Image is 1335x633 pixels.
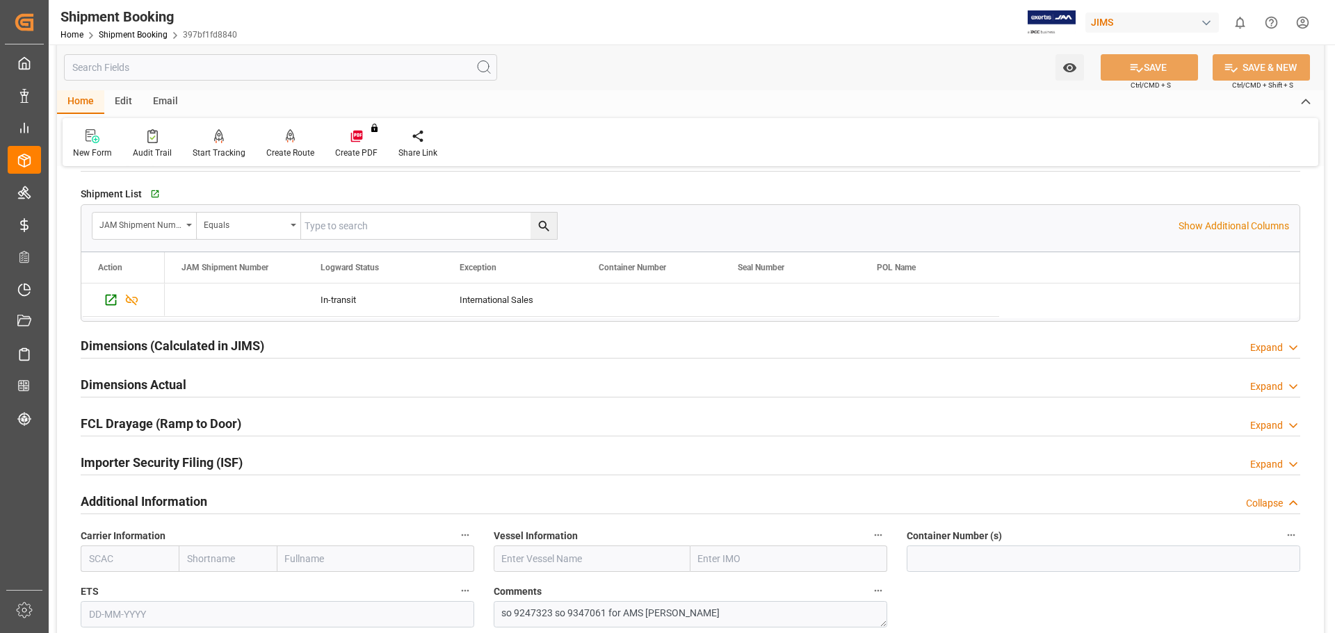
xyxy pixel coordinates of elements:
[1256,7,1287,38] button: Help Center
[494,601,887,627] textarea: so 9247323 so 9347061 for AMS [PERSON_NAME]
[1131,80,1171,90] span: Ctrl/CMD + S
[907,529,1002,543] span: Container Number (s)
[204,215,286,231] div: Equals
[456,526,474,544] button: Carrier Information
[165,283,999,317] div: Press SPACE to select this row.
[1232,80,1293,90] span: Ctrl/CMD + Shift + S
[1282,526,1300,544] button: Container Number (s)
[60,30,83,40] a: Home
[1250,340,1283,355] div: Expand
[738,263,784,272] span: Seal Number
[1085,13,1219,33] div: JIMS
[321,284,426,316] div: In-transit
[1250,457,1283,472] div: Expand
[60,6,237,27] div: Shipment Booking
[57,90,104,114] div: Home
[81,492,207,511] h2: Additional Information
[1224,7,1256,38] button: show 0 new notifications
[1101,54,1198,81] button: SAVE
[301,213,557,239] input: Type to search
[81,283,165,317] div: Press SPACE to select this row.
[143,90,188,114] div: Email
[98,263,122,272] div: Action
[81,529,165,543] span: Carrier Information
[81,414,241,433] h2: FCL Drayage (Ramp to Door)
[81,584,99,599] span: ETS
[398,147,437,159] div: Share Link
[81,336,264,355] h2: Dimensions (Calculated in JIMS)
[81,375,186,394] h2: Dimensions Actual
[460,263,496,272] span: Exception
[1085,9,1224,35] button: JIMS
[1028,10,1076,35] img: Exertis%20JAM%20-%20Email%20Logo.jpg_1722504956.jpg
[266,147,314,159] div: Create Route
[133,147,172,159] div: Audit Trail
[81,545,179,572] input: SCAC
[690,545,887,572] input: Enter IMO
[869,582,887,600] button: Comments
[1055,54,1084,81] button: open menu
[81,187,142,202] span: Shipment List
[64,54,497,81] input: Search Fields
[456,582,474,600] button: ETS
[599,263,666,272] span: Container Number
[197,213,301,239] button: open menu
[531,213,557,239] button: search button
[179,545,277,572] input: Shortname
[193,147,245,159] div: Start Tracking
[1250,418,1283,433] div: Expand
[1179,219,1289,233] p: Show Additional Columns
[277,545,474,572] input: Fullname
[73,147,112,159] div: New Form
[81,453,243,472] h2: Importer Security Filing (ISF)
[494,584,542,599] span: Comments
[1213,54,1310,81] button: SAVE & NEW
[494,529,578,543] span: Vessel Information
[877,263,916,272] span: POL Name
[1250,379,1283,394] div: Expand
[181,263,268,272] span: JAM Shipment Number
[494,545,690,572] input: Enter Vessel Name
[99,215,181,231] div: JAM Shipment Number
[104,90,143,114] div: Edit
[460,284,565,316] div: International Sales
[1246,496,1283,511] div: Collapse
[99,30,168,40] a: Shipment Booking
[81,601,474,627] input: DD-MM-YYYY
[92,213,197,239] button: open menu
[869,526,887,544] button: Vessel Information
[321,263,379,272] span: Logward Status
